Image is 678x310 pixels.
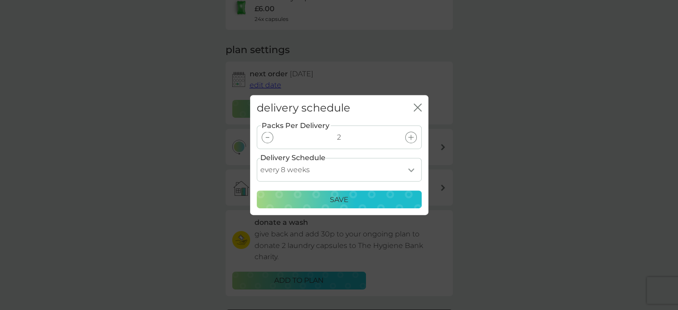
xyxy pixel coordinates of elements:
label: Packs Per Delivery [261,120,330,132]
p: Save [330,194,349,206]
p: 2 [337,132,341,143]
button: close [414,103,422,113]
h2: delivery schedule [257,102,350,115]
label: Delivery Schedule [260,152,325,164]
button: Save [257,190,422,208]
